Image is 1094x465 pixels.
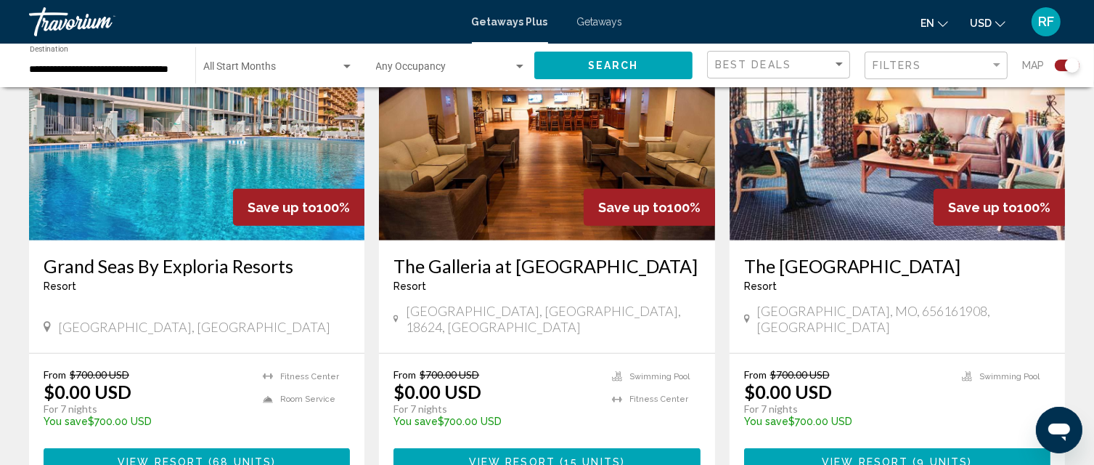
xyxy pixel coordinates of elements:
[58,319,330,335] span: [GEOGRAPHIC_DATA], [GEOGRAPHIC_DATA]
[393,403,597,416] p: For 7 nights
[393,280,426,292] span: Resort
[744,403,947,416] p: For 7 nights
[44,381,131,403] p: $0.00 USD
[420,368,479,381] span: $700.00 USD
[744,280,777,292] span: Resort
[920,12,948,33] button: Change language
[873,60,922,71] span: Filters
[920,17,934,29] span: en
[393,255,700,277] a: The Galleria at [GEOGRAPHIC_DATA]
[44,280,76,292] span: Resort
[730,8,1065,240] img: ii_fvl1.jpg
[598,200,667,215] span: Save up to
[715,59,846,71] mat-select: Sort by
[393,368,416,381] span: From
[44,368,66,381] span: From
[70,368,129,381] span: $700.00 USD
[744,416,788,427] span: You save
[44,416,88,427] span: You save
[629,395,688,404] span: Fitness Center
[715,59,791,70] span: Best Deals
[584,189,715,226] div: 100%
[280,372,339,381] span: Fitness Center
[1027,7,1065,37] button: User Menu
[577,16,623,28] a: Getaways
[233,189,364,226] div: 100%
[472,16,548,28] a: Getaways Plus
[744,368,767,381] span: From
[406,303,701,335] span: [GEOGRAPHIC_DATA], [GEOGRAPHIC_DATA], 18624, [GEOGRAPHIC_DATA]
[29,8,364,240] img: ii_gsr1.jpg
[534,52,693,78] button: Search
[744,255,1050,277] a: The [GEOGRAPHIC_DATA]
[1022,55,1044,76] span: Map
[934,189,1065,226] div: 100%
[757,303,1050,335] span: [GEOGRAPHIC_DATA], MO, 656161908, [GEOGRAPHIC_DATA]
[280,395,335,404] span: Room Service
[44,403,248,416] p: For 7 nights
[744,381,832,403] p: $0.00 USD
[744,416,947,427] p: $700.00 USD
[248,200,317,215] span: Save up to
[393,381,481,403] p: $0.00 USD
[970,12,1005,33] button: Change currency
[44,416,248,427] p: $700.00 USD
[1038,15,1054,29] span: RF
[770,368,830,381] span: $700.00 USD
[393,416,597,427] p: $700.00 USD
[948,200,1017,215] span: Save up to
[865,51,1008,81] button: Filter
[979,372,1040,381] span: Swimming Pool
[44,255,350,277] a: Grand Seas By Exploria Resorts
[29,7,457,36] a: Travorium
[1036,407,1082,453] iframe: Button to launch messaging window
[588,60,639,72] span: Search
[379,8,714,240] img: ii_gsp1.jpg
[629,372,690,381] span: Swimming Pool
[970,17,992,29] span: USD
[393,416,438,427] span: You save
